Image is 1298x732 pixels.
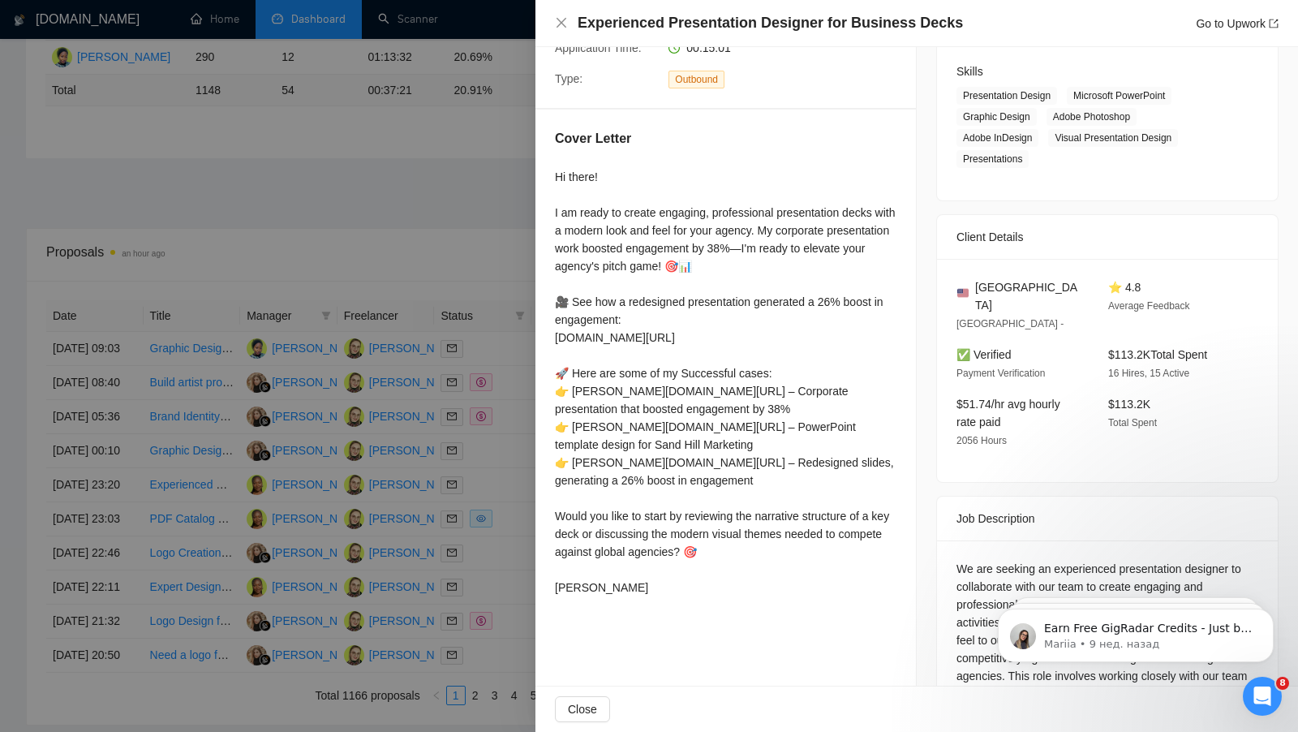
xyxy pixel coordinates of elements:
span: [GEOGRAPHIC_DATA] - [956,318,1064,329]
p: Message from Mariia, sent 9 нед. назад [71,62,280,77]
span: 00:15:01 [686,41,731,54]
h4: Experienced Presentation Designer for Business Decks [578,13,963,33]
span: Type: [555,72,582,85]
span: Adobe Photoshop [1047,108,1137,126]
iframe: Intercom notifications сообщение [973,575,1298,688]
span: Presentation Design [956,87,1057,105]
a: Go to Upworkexport [1196,17,1279,30]
div: Hi there! I am ready to create engaging, professional presentation decks with a modern look and f... [555,168,896,596]
span: Adobe InDesign [956,129,1038,147]
span: Application Time: [555,41,642,54]
button: Close [555,696,610,722]
span: Outbound [668,71,724,88]
div: Client Details [956,215,1258,259]
span: $51.74/hr avg hourly rate paid [956,398,1060,428]
span: $113.2K Total Spent [1108,348,1207,361]
span: 2056 Hours [956,435,1007,446]
span: Presentations [956,150,1029,168]
span: [GEOGRAPHIC_DATA] [975,278,1082,314]
span: Graphic Design [956,108,1037,126]
span: Close [568,700,597,718]
div: We are seeking an experienced presentation designer to collaborate with our team to create engagi... [956,560,1258,721]
span: Earn Free GigRadar Credits - Just by Sharing Your Story! 💬 Want more credits for sending proposal... [71,47,280,447]
div: Job Description [956,497,1258,540]
span: Total Spent [1108,417,1157,428]
span: 8 [1276,677,1289,690]
button: Close [555,16,568,30]
span: ⭐ 4.8 [1108,281,1141,294]
span: ✅ Verified [956,348,1012,361]
span: Skills [956,65,983,78]
iframe: Intercom live chat [1243,677,1282,716]
span: export [1269,19,1279,28]
span: Microsoft PowerPoint [1067,87,1171,105]
span: clock-circle [668,42,680,54]
span: close [555,16,568,29]
span: Visual Presentation Design [1048,129,1178,147]
span: Payment Verification [956,368,1045,379]
img: 🇺🇸 [957,287,969,299]
span: Average Feedback [1108,300,1190,312]
span: $113.2K [1108,398,1150,411]
span: 16 Hires, 15 Active [1108,368,1189,379]
h5: Cover Letter [555,129,631,149]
